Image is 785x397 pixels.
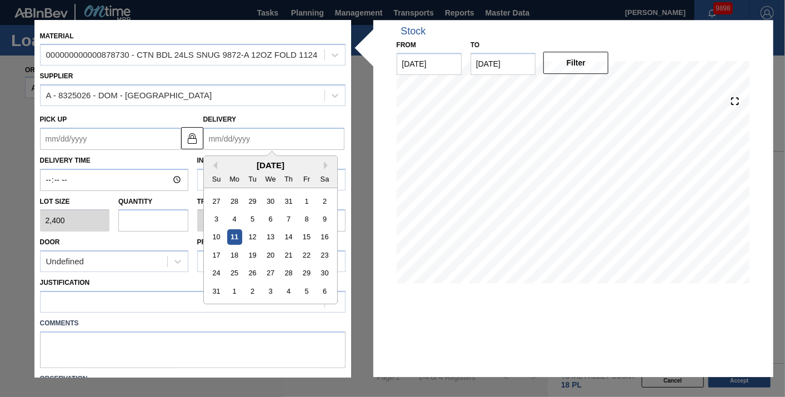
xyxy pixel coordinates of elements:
img: locked [186,132,199,145]
label: Material [40,32,74,40]
label: Supplier [40,73,73,81]
div: Sa [317,172,332,187]
div: 000000000000878730 - CTN BDL 24LS SNUG 9872-A 12OZ FOLD 1124 [46,51,318,60]
input: mm/dd/yyyy [203,128,344,150]
label: Door [40,239,60,247]
div: Choose Monday, September 1st, 2025 [227,284,242,299]
div: Tu [244,172,259,187]
label: Lot size [40,194,110,210]
div: Choose Wednesday, August 13th, 2025 [263,230,278,245]
input: mm/dd/yyyy [471,53,536,76]
div: Undefined [46,257,84,267]
div: Choose Saturday, August 23rd, 2025 [317,248,332,263]
label: Delivery Time [40,153,188,169]
div: A - 8325026 - DOM - [GEOGRAPHIC_DATA] [46,91,212,100]
div: Choose Wednesday, August 6th, 2025 [263,212,278,227]
div: Choose Friday, August 8th, 2025 [299,212,314,227]
button: Previous Month [209,162,217,169]
div: Choose Tuesday, August 5th, 2025 [244,212,259,227]
div: Choose Saturday, August 16th, 2025 [317,230,332,245]
div: Choose Thursday, August 14th, 2025 [281,230,296,245]
div: Choose Sunday, August 24th, 2025 [209,266,224,281]
label: Observation [40,371,346,387]
button: Filter [543,52,608,74]
div: Choose Thursday, September 4th, 2025 [281,284,296,299]
div: Choose Tuesday, August 19th, 2025 [244,248,259,263]
div: Su [209,172,224,187]
div: Choose Saturday, September 6th, 2025 [317,284,332,299]
label: From [397,41,416,49]
div: Choose Thursday, August 21st, 2025 [281,248,296,263]
div: Choose Thursday, August 7th, 2025 [281,212,296,227]
label: Incoterm [197,157,233,164]
label: Trucks [197,198,225,205]
div: Choose Friday, August 1st, 2025 [299,194,314,209]
div: Choose Thursday, August 28th, 2025 [281,266,296,281]
div: Mo [227,172,242,187]
div: Choose Monday, July 28th, 2025 [227,194,242,209]
div: Th [281,172,296,187]
button: locked [181,127,203,149]
div: [DATE] [204,160,337,170]
div: We [263,172,278,187]
div: Choose Tuesday, August 26th, 2025 [244,266,259,281]
div: Choose Sunday, August 31st, 2025 [209,284,224,299]
div: Choose Tuesday, July 29th, 2025 [244,194,259,209]
div: Choose Saturday, August 9th, 2025 [317,212,332,227]
div: Choose Monday, August 18th, 2025 [227,248,242,263]
label: Quantity [118,198,152,205]
label: Comments [40,315,346,331]
div: Choose Monday, August 25th, 2025 [227,266,242,281]
div: Choose Sunday, August 17th, 2025 [209,248,224,263]
div: Choose Sunday, July 27th, 2025 [209,194,224,209]
div: Choose Sunday, August 3rd, 2025 [209,212,224,227]
div: Choose Wednesday, July 30th, 2025 [263,194,278,209]
div: Choose Tuesday, September 2nd, 2025 [244,284,259,299]
div: Stock [401,26,426,37]
div: Choose Friday, August 15th, 2025 [299,230,314,245]
div: Choose Thursday, July 31st, 2025 [281,194,296,209]
div: Choose Monday, August 11th, 2025 [227,230,242,245]
input: mm/dd/yyyy [40,128,181,150]
div: Choose Sunday, August 10th, 2025 [209,230,224,245]
label: Production Line [197,239,259,247]
label: Delivery [203,115,237,123]
input: mm/dd/yyyy [397,53,462,76]
label: Pick up [40,115,67,123]
div: month 2025-08 [207,192,333,300]
div: Choose Saturday, August 30th, 2025 [317,266,332,281]
div: Choose Wednesday, August 20th, 2025 [263,248,278,263]
div: Choose Wednesday, September 3rd, 2025 [263,284,278,299]
div: Choose Tuesday, August 12th, 2025 [244,230,259,245]
div: Choose Wednesday, August 27th, 2025 [263,266,278,281]
label: Justification [40,279,90,287]
div: Choose Monday, August 4th, 2025 [227,212,242,227]
label: to [471,41,479,49]
div: Choose Friday, August 29th, 2025 [299,266,314,281]
div: Choose Saturday, August 2nd, 2025 [317,194,332,209]
div: Fr [299,172,314,187]
div: Choose Friday, September 5th, 2025 [299,284,314,299]
button: Next Month [324,162,332,169]
div: Choose Friday, August 22nd, 2025 [299,248,314,263]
